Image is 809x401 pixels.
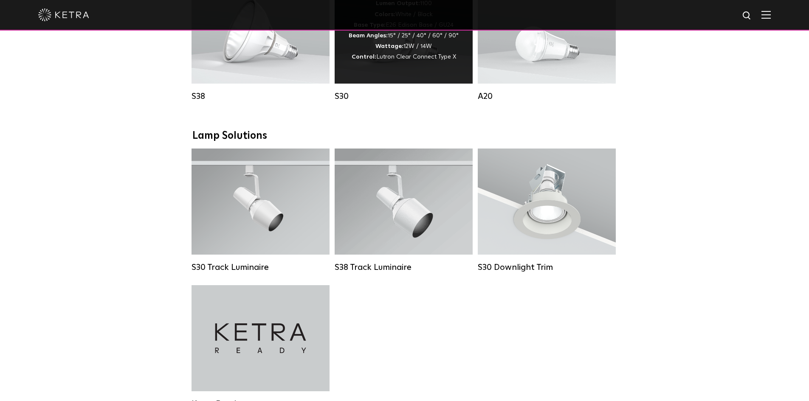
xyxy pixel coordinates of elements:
a: S38 Track Luminaire Lumen Output:1100Colors:White / BlackBeam Angles:10° / 25° / 40° / 60°Wattage... [335,149,473,272]
strong: Beam Angles: [349,33,388,39]
img: search icon [742,11,753,21]
div: S30 [335,91,473,101]
strong: Control: [352,54,376,60]
a: S30 Track Luminaire Lumen Output:1100Colors:White / BlackBeam Angles:15° / 25° / 40° / 60° / 90°W... [192,149,330,272]
img: ketra-logo-2019-white [38,8,89,21]
div: A20 [478,91,616,101]
div: S38 Track Luminaire [335,262,473,272]
span: Lutron Clear Connect Type X [376,54,456,60]
strong: Wattage: [375,43,403,49]
div: S30 Track Luminaire [192,262,330,272]
div: S30 Downlight Trim [478,262,616,272]
div: S38 [192,91,330,101]
img: Hamburger%20Nav.svg [761,11,771,19]
div: Lamp Solutions [192,130,617,142]
a: S30 Downlight Trim S30 Downlight Trim [478,149,616,272]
